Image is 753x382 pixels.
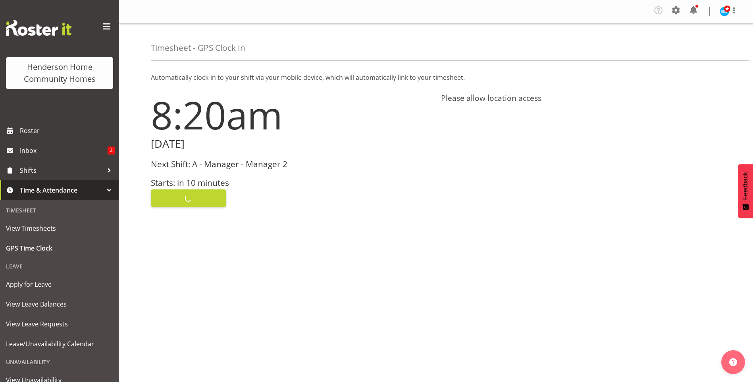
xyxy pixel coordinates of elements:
a: View Leave Balances [2,294,117,314]
span: Roster [20,125,115,137]
span: Shifts [20,164,103,176]
a: View Timesheets [2,218,117,238]
span: View Leave Balances [6,298,113,310]
a: GPS Time Clock [2,238,117,258]
div: Unavailability [2,354,117,370]
button: Feedback - Show survey [738,164,753,218]
span: Inbox [20,145,108,156]
img: help-xxl-2.png [729,358,737,366]
h4: Please allow location access [441,93,722,103]
img: barbara-dunlop8515.jpg [720,7,729,16]
h2: [DATE] [151,138,431,150]
span: Feedback [742,172,749,200]
img: Rosterit website logo [6,20,71,36]
div: Timesheet [2,202,117,218]
span: View Timesheets [6,222,113,234]
span: 2 [108,147,115,154]
div: Leave [2,258,117,274]
h4: Timesheet - GPS Clock In [151,43,245,52]
span: Apply for Leave [6,278,113,290]
span: Time & Attendance [20,184,103,196]
a: View Leave Requests [2,314,117,334]
span: Leave/Unavailability Calendar [6,338,113,350]
h3: Next Shift: A - Manager - Manager 2 [151,160,431,169]
h1: 8:20am [151,93,431,136]
p: Automatically clock-in to your shift via your mobile device, which will automatically link to you... [151,73,721,82]
span: GPS Time Clock [6,242,113,254]
h3: Starts: in 10 minutes [151,178,431,187]
span: View Leave Requests [6,318,113,330]
div: Henderson Home Community Homes [14,61,105,85]
a: Leave/Unavailability Calendar [2,334,117,354]
a: Apply for Leave [2,274,117,294]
